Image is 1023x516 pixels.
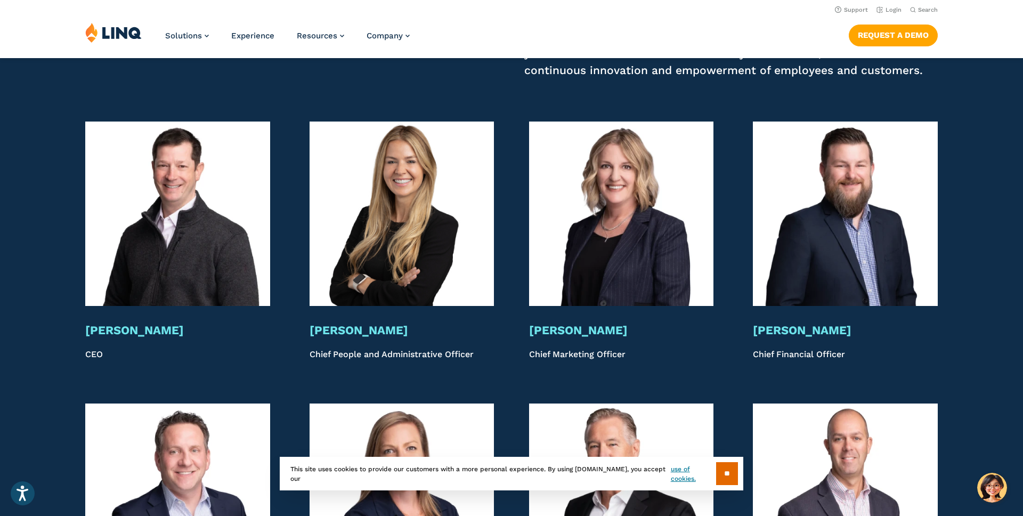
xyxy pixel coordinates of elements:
[310,122,494,307] img: Catherine Duke Headshot
[297,31,344,41] a: Resources
[876,6,902,13] a: Login
[85,122,270,307] img: Bryan Jones Headshot
[165,22,410,58] nav: Primary Navigation
[849,25,938,46] a: Request a Demo
[835,6,868,13] a: Support
[529,122,714,307] img: Christine Pribilski Headshot
[310,348,494,361] p: Chief People and Administrative Officer
[977,473,1007,503] button: Hello, have a question? Let’s chat.
[231,31,274,41] a: Experience
[367,31,403,41] span: Company
[529,348,714,361] p: Chief Marketing Officer
[165,31,202,41] span: Solutions
[310,323,494,338] h3: [PERSON_NAME]
[910,6,938,14] button: Open Search Bar
[297,31,337,41] span: Resources
[753,348,938,361] p: Chief Financial Officer
[753,122,938,307] img: Cody Draper Headshot
[367,31,410,41] a: Company
[671,464,716,483] a: use of cookies.
[849,22,938,46] nav: Button Navigation
[918,6,938,13] span: Search
[753,323,938,338] h3: [PERSON_NAME]
[529,323,714,338] h3: [PERSON_NAME]
[85,22,142,43] img: LINQ | K‑12 Software
[85,323,270,338] h3: [PERSON_NAME]
[85,348,270,361] p: CEO
[165,31,209,41] a: Solutions
[280,457,743,490] div: This site uses cookies to provide our customers with a more personal experience. By using [DOMAIN...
